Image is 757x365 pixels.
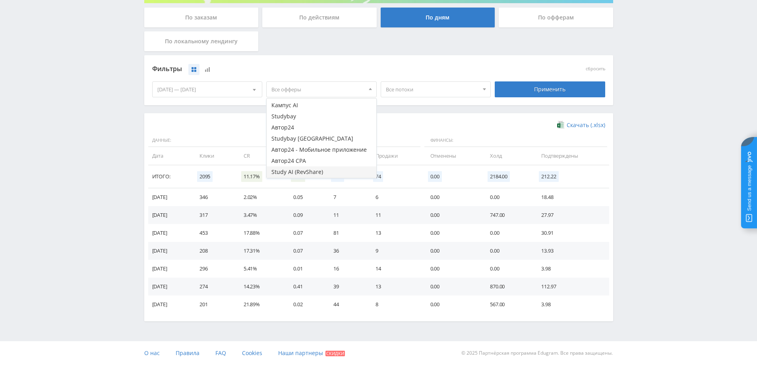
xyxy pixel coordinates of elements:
td: 567.00 [482,295,533,313]
span: Все потоки [386,82,479,97]
td: Отменены [422,147,482,165]
button: Studybay [GEOGRAPHIC_DATA] [267,133,376,144]
span: FAQ [215,349,226,357]
td: Клики [192,147,236,165]
td: 14 [368,260,422,278]
td: 0.00 [482,260,533,278]
td: Продажи [368,147,422,165]
button: сбросить [586,66,605,71]
td: 0.00 [422,224,482,242]
td: [DATE] [148,224,192,242]
div: По действиям [262,8,377,27]
button: Автор24 - Мобильное приложение [267,144,376,155]
span: Финансы: [424,134,607,147]
td: 274 [192,278,236,295]
td: Подтверждены [533,147,609,165]
td: Дата [148,147,192,165]
span: Скидки [325,351,345,356]
td: 0.00 [422,206,482,224]
td: 0.01 [285,260,325,278]
span: 212.22 [539,171,558,182]
td: 317 [192,206,236,224]
td: CR [236,147,285,165]
td: [DATE] [148,206,192,224]
button: Автор24 [267,122,376,133]
td: 0.00 [482,224,533,242]
span: Правила [176,349,199,357]
td: 0.00 [422,188,482,206]
td: 11 [368,206,422,224]
button: Study AI (RevShare) [267,166,376,178]
span: 11.17% [241,171,262,182]
td: 11 [325,206,367,224]
div: По дням [381,8,495,27]
td: 36 [325,242,367,260]
td: 30.91 [533,224,609,242]
span: Cookies [242,349,262,357]
td: 208 [192,242,236,260]
td: 0.00 [482,242,533,260]
div: © 2025 Партнёрская программа Edugram. Все права защищены. [382,341,613,365]
td: 0.00 [422,242,482,260]
td: 0.07 [285,224,325,242]
td: 0.09 [285,206,325,224]
span: Данные: [148,134,324,147]
td: 346 [192,188,236,206]
a: О нас [144,341,160,365]
td: 21.89% [236,295,285,313]
span: Наши партнеры [278,349,323,357]
span: 2095 [197,171,213,182]
td: 16 [325,260,367,278]
td: 0.00 [422,295,482,313]
td: 13.93 [533,242,609,260]
td: 3.47% [236,206,285,224]
img: xlsx [557,121,564,129]
td: Итого: [148,165,192,188]
td: 0.07 [285,242,325,260]
a: Правила [176,341,199,365]
td: 39 [325,278,367,295]
td: [DATE] [148,278,192,295]
td: 44 [325,295,367,313]
td: 2.02% [236,188,285,206]
span: Все офферы [271,82,364,97]
td: 18.48 [533,188,609,206]
td: 7 [325,188,367,206]
td: 81 [325,224,367,242]
div: По локальному лендингу [144,31,259,51]
a: Наши партнеры Скидки [278,341,345,365]
td: 0.41 [285,278,325,295]
button: Studybay [267,111,376,122]
div: Применить [495,81,605,97]
td: 870.00 [482,278,533,295]
td: 201 [192,295,236,313]
span: Скачать (.xlsx) [567,122,605,128]
a: FAQ [215,341,226,365]
td: 3.98 [533,295,609,313]
div: По заказам [144,8,259,27]
td: 3.98 [533,260,609,278]
td: Холд [482,147,533,165]
span: 0.00 [428,171,442,182]
td: 6 [368,188,422,206]
div: [DATE] — [DATE] [153,82,262,97]
td: 17.88% [236,224,285,242]
td: 0.05 [285,188,325,206]
div: Фильтры [152,63,491,75]
td: 13 [368,278,422,295]
button: Кампус AI [267,100,376,111]
div: По офферам [499,8,613,27]
td: 17.31% [236,242,285,260]
span: 2184.00 [488,171,510,182]
td: [DATE] [148,295,192,313]
td: 8 [368,295,422,313]
td: [DATE] [148,188,192,206]
td: 13 [368,224,422,242]
td: [DATE] [148,260,192,278]
td: 453 [192,224,236,242]
td: 0.00 [422,260,482,278]
span: 74 [373,171,383,182]
td: [DATE] [148,242,192,260]
td: 112.97 [533,278,609,295]
a: Скачать (.xlsx) [557,121,605,129]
